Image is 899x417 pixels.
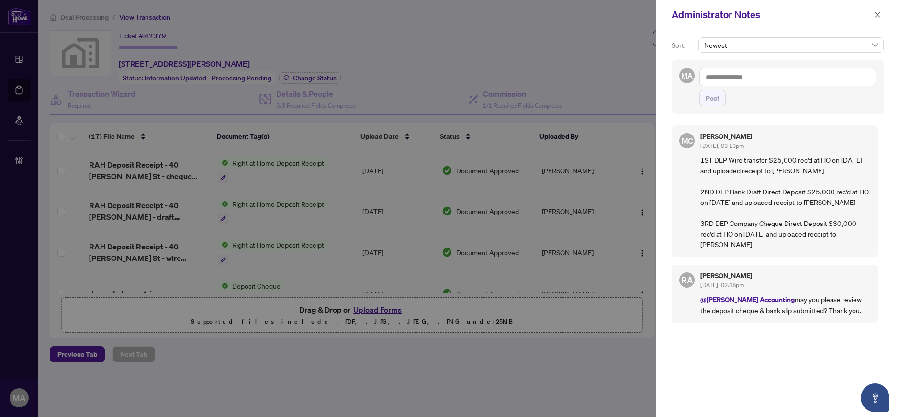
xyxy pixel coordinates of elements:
p: Sort: [672,40,695,51]
span: MC [681,135,693,147]
span: [DATE], 02:48pm [700,282,744,289]
span: close [874,11,881,18]
p: may you please review the deposit cheque & bank slip submitted? Thank you. [700,294,870,316]
span: RA [681,273,693,287]
span: [DATE], 03:13pm [700,142,744,149]
button: Open asap [861,383,889,412]
span: MA [681,70,693,81]
div: Administrator Notes [672,8,871,22]
h5: [PERSON_NAME] [700,133,870,140]
h5: [PERSON_NAME] [700,272,870,279]
p: 1ST DEP Wire transfer $25,000 rec'd at HO on [DATE] and uploaded receipt to [PERSON_NAME] 2ND DEP... [700,155,870,249]
span: Newest [704,38,878,52]
span: @[PERSON_NAME] Accounting [700,295,795,304]
button: Post [699,90,726,106]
